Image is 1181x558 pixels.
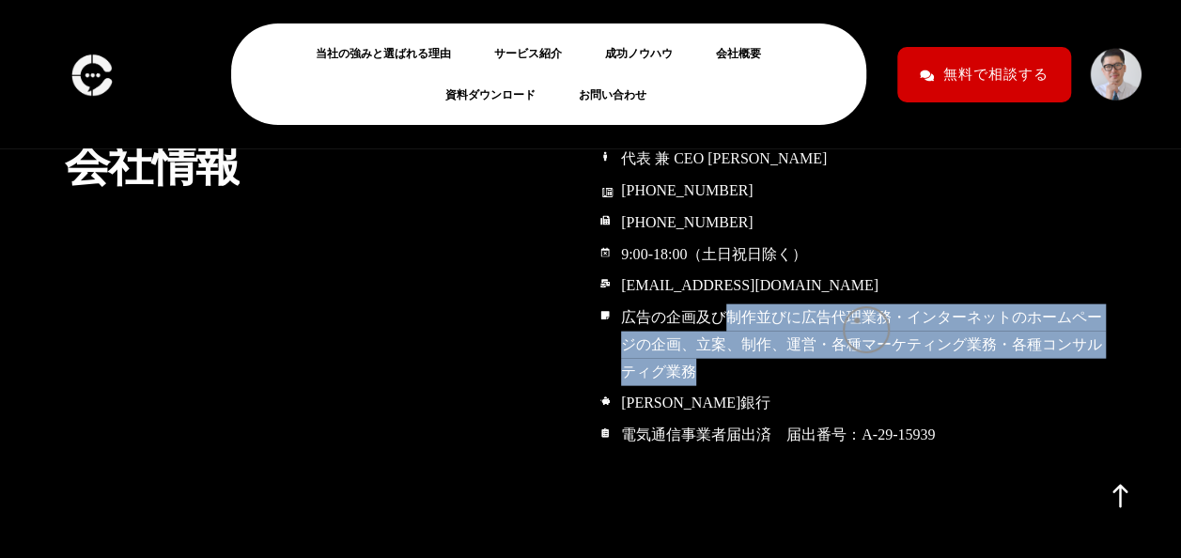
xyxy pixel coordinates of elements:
[605,42,688,65] a: 成功ノウハウ
[445,84,551,106] a: 資料ダウンロード
[66,65,117,81] a: logo-c
[108,141,152,191] div: 社
[616,209,753,237] span: [PHONE_NUMBER]
[616,178,753,205] span: [PHONE_NUMBER]
[65,141,109,191] div: 会
[152,141,196,191] div: 情
[616,272,878,300] span: [EMAIL_ADDRESS][DOMAIN_NAME]
[716,42,776,65] a: 会社概要
[66,47,117,102] img: logo-c
[897,47,1071,102] a: 無料で相談する
[316,42,466,65] a: 当社の強みと選ばれる理由
[943,58,1049,91] span: 無料で相談する
[494,42,577,65] a: サービス紹介
[195,141,240,191] div: 報
[616,422,935,449] span: 電気通信事業者届出済 届出番号：A-29-15939
[616,390,770,417] span: [PERSON_NAME]銀行
[616,304,1117,385] span: 広告の企画及び制作並びに広告代理業務・インターネットのホームページの企画、立案、制作、運営・各種マーケティング業務・各種コンサルティグ業務
[616,146,827,173] span: 代表 兼 CEO [PERSON_NAME]
[579,84,661,106] a: お問い合わせ
[616,241,807,269] span: 9:00-18:00（土日祝日除く）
